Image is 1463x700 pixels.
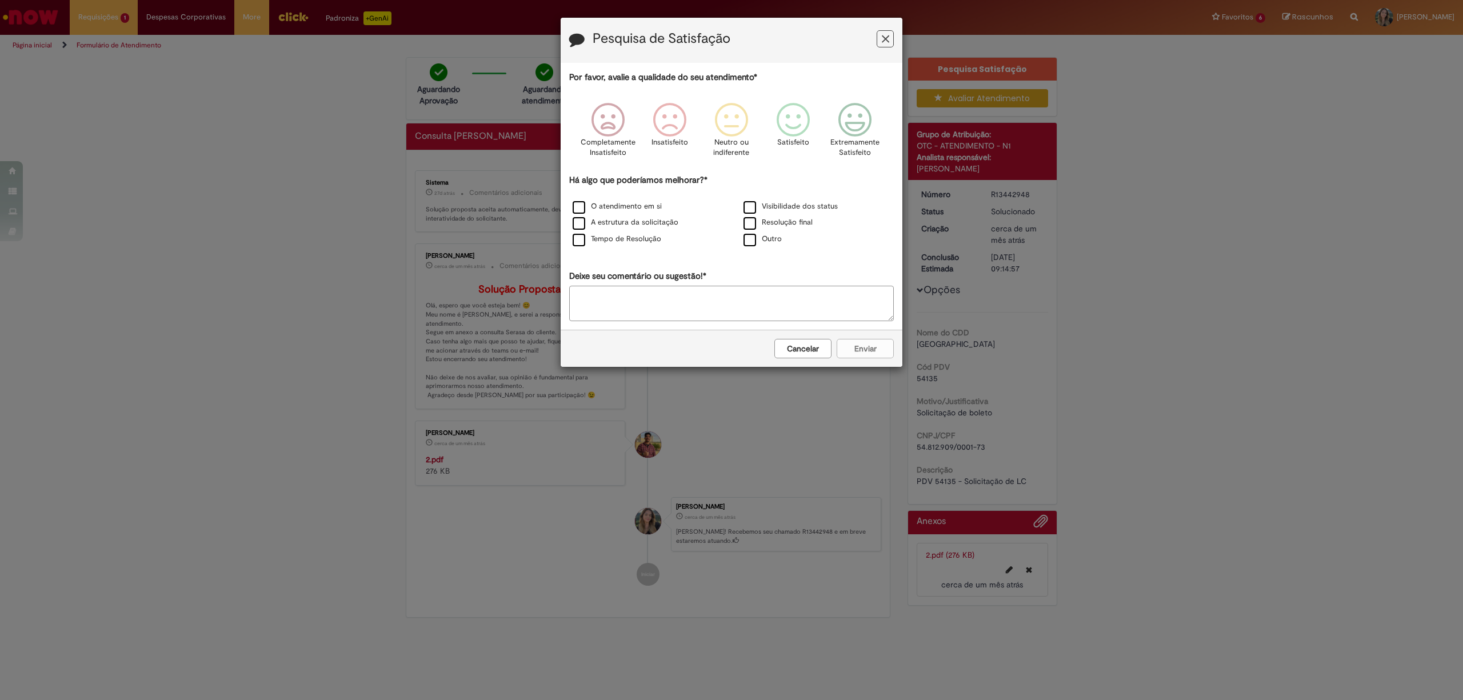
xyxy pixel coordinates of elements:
div: Insatisfeito [641,94,699,173]
p: Satisfeito [777,137,809,148]
label: Pesquisa de Satisfação [593,31,730,46]
div: Extremamente Satisfeito [826,94,884,173]
label: Outro [744,234,782,245]
label: Visibilidade dos status [744,201,838,212]
div: Satisfeito [764,94,822,173]
p: Completamente Insatisfeito [581,137,635,158]
p: Neutro ou indiferente [711,137,752,158]
label: Deixe seu comentário ou sugestão!* [569,270,706,282]
label: Tempo de Resolução [573,234,661,245]
label: Por favor, avalie a qualidade do seu atendimento* [569,71,757,83]
div: Neutro ou indiferente [702,94,761,173]
p: Extremamente Satisfeito [830,137,880,158]
button: Cancelar [774,339,832,358]
label: O atendimento em si [573,201,662,212]
label: A estrutura da solicitação [573,217,678,228]
div: Há algo que poderíamos melhorar?* [569,174,894,248]
div: Completamente Insatisfeito [578,94,637,173]
p: Insatisfeito [651,137,688,148]
label: Resolução final [744,217,813,228]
